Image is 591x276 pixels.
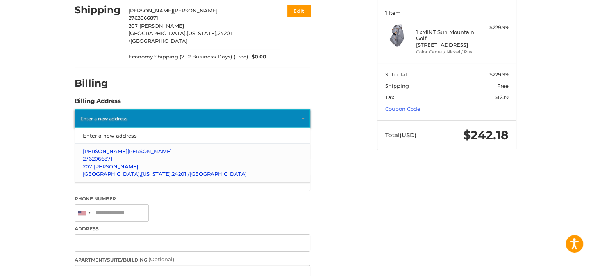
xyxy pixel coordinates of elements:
[129,53,248,61] span: Economy Shipping (7-12 Business Days) (Free)
[83,148,127,154] span: [PERSON_NAME]
[385,94,394,100] span: Tax
[75,256,310,264] label: Apartment/Suite/Building
[416,29,476,48] h4: 1 x MINT Sun Mountain Golf [STREET_ADDRESS]
[129,15,158,21] span: 2762066871
[187,30,218,36] span: [US_STATE],
[141,171,172,177] span: [US_STATE],
[79,128,306,143] a: Enter a new address
[385,83,409,89] span: Shipping
[129,7,173,14] span: [PERSON_NAME]
[148,256,174,262] small: (Optional)
[385,71,407,78] span: Subtotal
[495,94,509,100] span: $12.19
[129,23,184,29] span: 207 [PERSON_NAME]
[83,156,112,162] span: 2762066871
[497,83,509,89] span: Free
[527,255,591,276] iframe: Google Customer Reviews
[75,195,310,202] label: Phone Number
[416,49,476,55] li: Color Cadet / Nickel / Rust
[80,115,127,122] span: Enter a new address
[129,30,232,44] span: 24201 /
[385,10,509,16] h3: 1 Item
[130,38,187,44] span: [GEOGRAPHIC_DATA]
[173,7,218,14] span: [PERSON_NAME]
[463,128,509,142] span: $242.18
[83,163,138,170] span: 207 [PERSON_NAME]
[190,171,247,177] span: [GEOGRAPHIC_DATA]
[489,71,509,78] span: $229.99
[248,53,267,61] span: $0.00
[478,24,509,32] div: $229.99
[385,131,416,139] span: Total (USD)
[287,5,310,16] button: Edit
[172,171,190,177] span: 24201 /
[79,144,306,182] a: [PERSON_NAME][PERSON_NAME]2762066871207 [PERSON_NAME][GEOGRAPHIC_DATA],[US_STATE],24201 /[GEOGRAP...
[75,205,93,221] div: United States: +1
[75,225,310,232] label: Address
[127,148,172,154] span: [PERSON_NAME]
[385,106,420,112] a: Coupon Code
[75,109,310,128] a: Enter or select a different address
[83,171,141,177] span: [GEOGRAPHIC_DATA],
[75,77,120,89] h2: Billing
[129,30,187,36] span: [GEOGRAPHIC_DATA],
[75,4,121,16] h2: Shipping
[75,97,121,109] legend: Billing Address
